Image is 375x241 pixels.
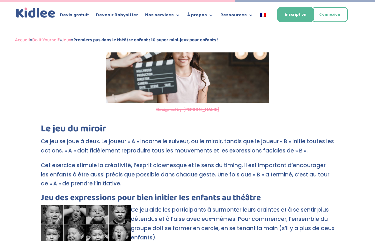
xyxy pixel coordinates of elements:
[96,13,138,20] a: Devenir Babysitter
[220,13,253,20] a: Ressources
[145,13,180,20] a: Nos services
[106,11,269,103] img: Preparation fille pour jouer dans théâtre enfants
[41,137,334,161] p: Ce jeu se joue à deux. Le joueur « A » incarne le suiveur, ou le miroir, tandis que le joueur « B...
[260,13,266,17] img: Français
[41,194,334,205] h3: Jeu des expressions pour bien initier les enfants au théâtre
[41,161,334,194] p: Cet exercice stimule la créativité, l’esprit clownesque et le sens du timing. Il est important d’...
[312,7,348,22] a: Connexion
[15,36,30,44] a: Accueil
[15,6,56,19] a: Kidlee Logo
[187,13,213,20] a: À propos
[41,124,334,137] h2: Le jeu du miroir
[73,36,218,44] strong: Premiers pas dans le théâtre enfant : 10 super mini-jeux pour enfants !
[15,6,56,19] img: logo_kidlee_bleu
[62,36,71,44] a: Jeux
[60,13,89,20] a: Devis gratuit
[15,36,218,44] span: » » »
[277,7,314,22] a: Inscription
[156,106,219,113] a: Designed by [PERSON_NAME]
[32,36,60,44] a: Do It Yourself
